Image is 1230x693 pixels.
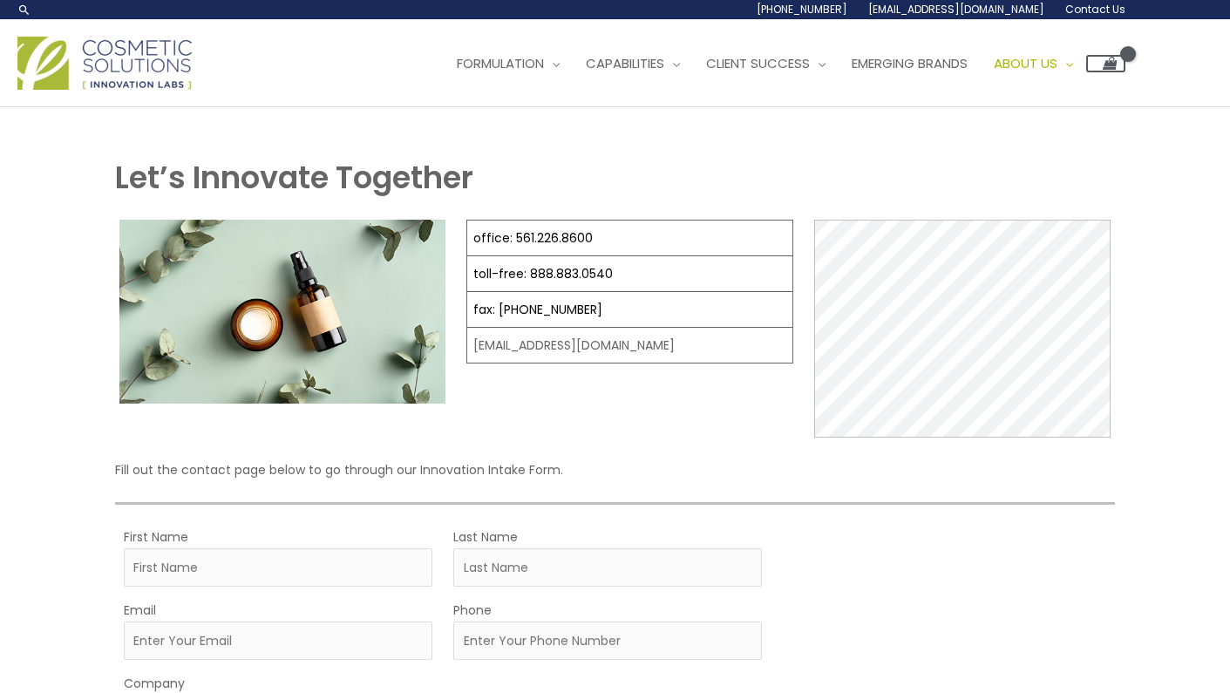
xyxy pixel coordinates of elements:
[453,599,492,622] label: Phone
[115,156,473,199] strong: Let’s Innovate Together
[994,54,1057,72] span: About Us
[981,37,1086,90] a: About Us
[17,37,192,90] img: Cosmetic Solutions Logo
[706,54,810,72] span: Client Success
[115,459,1115,481] p: Fill out the contact page below to go through our Innovation Intake Form.
[453,526,518,548] label: Last Name
[586,54,664,72] span: Capabilities
[1086,55,1125,72] a: View Shopping Cart, empty
[467,328,792,363] td: [EMAIL_ADDRESS][DOMAIN_NAME]
[839,37,981,90] a: Emerging Brands
[119,220,445,404] img: Contact page image for private label skincare manufacturer Cosmetic solutions shows a skin care b...
[453,548,762,587] input: Last Name
[473,229,593,247] a: office: 561.226.8600
[124,622,432,660] input: Enter Your Email
[693,37,839,90] a: Client Success
[124,526,188,548] label: First Name
[868,2,1044,17] span: [EMAIL_ADDRESS][DOMAIN_NAME]
[473,265,613,282] a: toll-free: 888.883.0540
[453,622,762,660] input: Enter Your Phone Number
[1065,2,1125,17] span: Contact Us
[124,599,156,622] label: Email
[17,3,31,17] a: Search icon link
[457,54,544,72] span: Formulation
[573,37,693,90] a: Capabilities
[757,2,847,17] span: [PHONE_NUMBER]
[852,54,968,72] span: Emerging Brands
[124,548,432,587] input: First Name
[473,301,602,318] a: fax: [PHONE_NUMBER]
[431,37,1125,90] nav: Site Navigation
[444,37,573,90] a: Formulation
